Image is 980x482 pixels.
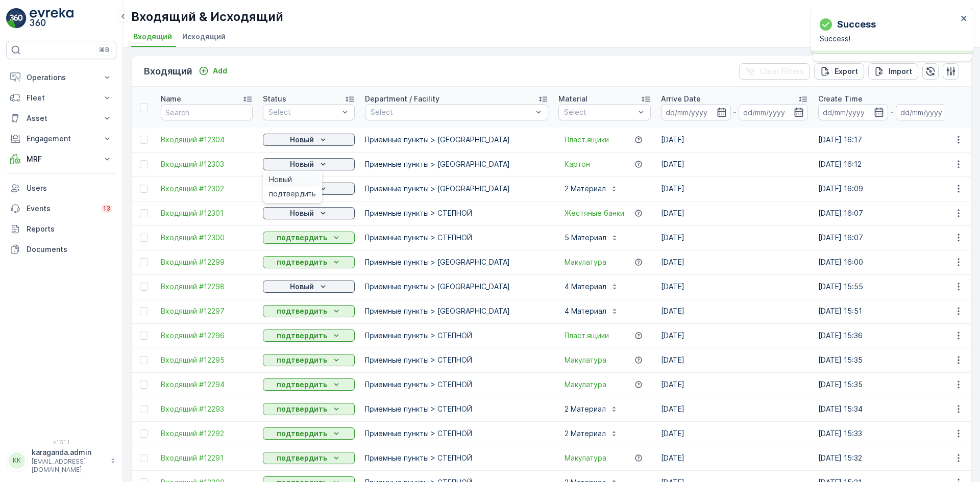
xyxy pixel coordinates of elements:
[30,8,73,29] img: logo_light-DOdMpM7g.png
[565,159,590,169] span: Картон
[656,225,813,250] td: [DATE]
[161,453,253,463] a: Входящий #12291
[263,281,355,293] button: Новый
[565,135,609,145] span: Пласт.ящики
[837,17,876,32] p: Success
[365,355,548,365] p: Приемные пункты > СТЕПНОЙ
[269,189,316,199] span: подтвердить
[565,355,606,365] a: Макулатура
[263,403,355,415] button: подтвердить
[277,331,327,341] p: подтвердить
[565,453,606,463] a: Макулатура
[140,356,148,364] div: Toggle Row Selected
[365,208,548,218] p: Приемные пункты > СТЕПНОЙ
[140,307,148,315] div: Toggle Row Selected
[140,258,148,266] div: Toggle Row Selected
[140,380,148,389] div: Toggle Row Selected
[27,93,96,103] p: Fleet
[813,372,970,397] td: [DATE] 15:35
[161,233,253,243] span: Входящий #12300
[27,244,112,255] p: Documents
[161,94,181,104] p: Name
[161,184,253,194] a: Входящий #12302
[27,113,96,123] p: Asset
[961,14,968,24] button: close
[558,94,587,104] p: Material
[661,94,701,104] p: Arrive Date
[814,63,864,80] button: Export
[6,149,116,169] button: MRF
[263,329,355,342] button: подтвердить
[263,305,355,317] button: подтвердить
[365,453,548,463] p: Приемные пункты > СТЕПНОЙ
[263,94,286,104] p: Status
[813,225,970,250] td: [DATE] 16:07
[32,447,105,458] p: karaganda.admin
[27,134,96,144] p: Engagement
[161,208,253,218] a: Входящий #12301
[656,152,813,176] td: [DATE]
[140,160,148,168] div: Toggle Row Selected
[290,135,314,145] p: Новый
[565,257,606,267] a: Макулатура
[558,401,624,417] button: 2 Материал
[656,128,813,152] td: [DATE]
[161,355,253,365] a: Входящий #12295
[161,428,253,439] a: Входящий #12292
[290,159,314,169] p: Новый
[161,379,253,390] a: Входящий #12294
[6,8,27,29] img: logo
[656,421,813,446] td: [DATE]
[661,104,731,120] input: dd/mm/yyyy
[6,67,116,88] button: Operations
[161,306,253,316] a: Входящий #12297
[277,257,327,267] p: подтвердить
[558,303,625,319] button: 4 Материал
[365,428,548,439] p: Приемные пункты > СТЕПНОЙ
[365,282,548,292] p: Приемные пункты > [GEOGRAPHIC_DATA]
[813,128,970,152] td: [DATE] 16:17
[813,397,970,421] td: [DATE] 15:34
[133,32,172,42] span: Входящий
[277,404,327,414] p: подтвердить
[739,104,808,120] input: dd/mm/yyyy
[140,454,148,462] div: Toggle Row Selected
[140,136,148,144] div: Toggle Row Selected
[365,379,548,390] p: Приемные пункты > СТЕПНОЙ
[564,107,635,117] p: Select
[365,331,548,341] p: Приемные пункты > СТЕПНОЙ
[733,106,737,118] p: -
[161,135,253,145] a: Входящий #12304
[140,405,148,413] div: Toggle Row Selected
[565,331,609,341] a: Пласт.ящики
[161,282,253,292] a: Входящий #12298
[6,129,116,149] button: Engagement
[140,283,148,291] div: Toggle Row Selected
[896,104,966,120] input: dd/mm/yyyy
[290,208,314,218] p: Новый
[656,446,813,470] td: [DATE]
[263,378,355,391] button: подтвердить
[813,152,970,176] td: [DATE] 16:12
[277,355,327,365] p: подтвердить
[131,9,283,25] p: Входящий & Исходящий
[277,233,327,243] p: подтвердить
[144,64,192,79] p: Входящий
[194,65,231,77] button: Add
[290,282,314,292] p: Новый
[268,107,339,117] p: Select
[213,66,227,76] p: Add
[161,404,253,414] a: Входящий #12293
[161,331,253,341] span: Входящий #12296
[565,184,606,194] p: 2 Материал
[365,184,548,194] p: Приемные пункты > [GEOGRAPHIC_DATA]
[9,452,25,469] div: KK
[140,185,148,193] div: Toggle Row Selected
[565,282,606,292] p: 4 Материал
[656,274,813,299] td: [DATE]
